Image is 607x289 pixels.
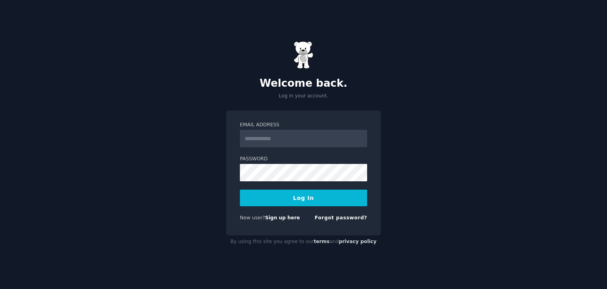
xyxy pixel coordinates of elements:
[226,93,381,100] p: Log in your account.
[240,122,367,129] label: Email Address
[240,190,367,206] button: Log In
[240,156,367,163] label: Password
[240,215,265,221] span: New user?
[294,41,313,69] img: Gummy Bear
[226,77,381,90] h2: Welcome back.
[314,239,330,244] a: terms
[339,239,377,244] a: privacy policy
[226,236,381,248] div: By using this site you agree to our and
[315,215,367,221] a: Forgot password?
[265,215,300,221] a: Sign up here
